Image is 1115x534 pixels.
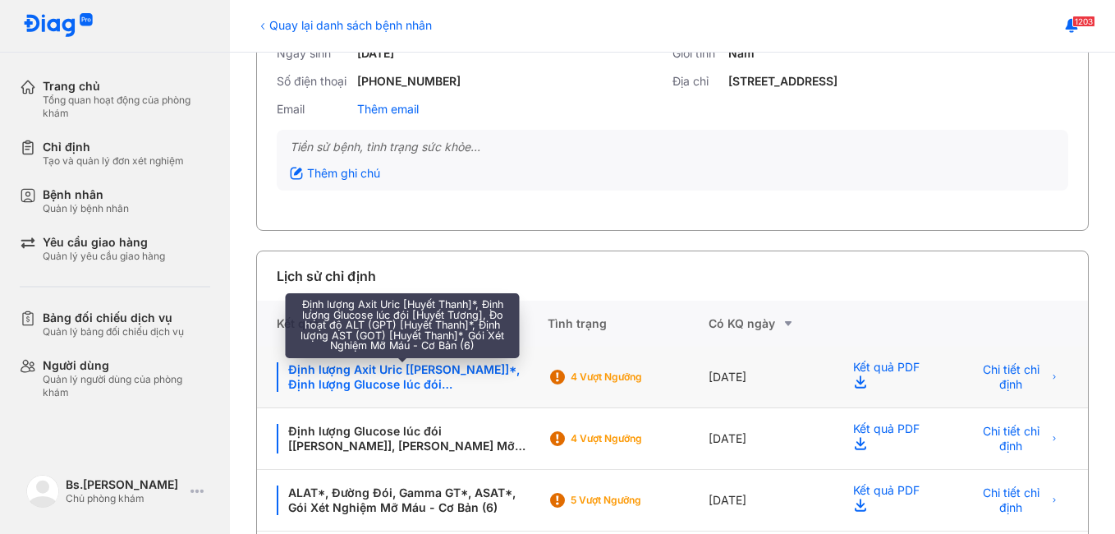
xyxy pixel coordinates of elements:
[43,79,210,94] div: Trang chủ
[1072,16,1095,27] span: 1203
[43,94,210,120] div: Tổng quan hoạt động của phòng khám
[66,477,184,492] div: Bs.[PERSON_NAME]
[975,362,1046,392] span: Chi tiết chỉ định
[257,301,548,347] div: Kết quả
[43,250,165,263] div: Quản lý yêu cầu giao hàng
[571,432,702,445] div: 4 Vượt ngưỡng
[965,487,1068,513] button: Chi tiết chỉ định
[709,314,833,334] div: Có KQ ngày
[43,358,210,373] div: Người dùng
[672,46,722,61] div: Giới tính
[43,187,129,202] div: Bệnh nhân
[277,424,528,453] div: Định lượng Glucose lúc đói [[PERSON_NAME]], [PERSON_NAME] Mỡ Máu - Cơ Bản (6)
[43,373,210,399] div: Quản lý người dùng của phòng khám
[965,426,1068,452] button: Chi tiết chỉ định
[256,16,432,34] div: Quay lại danh sách bệnh nhân
[357,46,394,61] div: [DATE]
[833,408,945,470] div: Kết quả PDF
[728,74,837,89] div: [STREET_ADDRESS]
[709,470,833,532] div: [DATE]
[290,166,380,181] div: Thêm ghi chú
[571,371,702,384] div: 4 Vượt ngưỡng
[43,202,129,215] div: Quản lý bệnh nhân
[548,301,709,347] div: Tình trạng
[277,486,528,515] div: ALAT*, Đường Đói, Gamma GT*, ASAT*, Gói Xét Nghiệm Mỡ Máu - Cơ Bản (6)
[833,470,945,532] div: Kết quả PDF
[23,13,94,39] img: logo
[277,46,351,61] div: Ngày sinh
[571,494,702,507] div: 5 Vượt ngưỡng
[43,325,184,338] div: Quản lý bảng đối chiếu dịch vụ
[277,362,528,392] div: Định lượng Axit Uric [[PERSON_NAME]]*, Định lượng Glucose lúc đói [[PERSON_NAME]], Đo hoạt độ ALT...
[277,102,351,117] div: Email
[43,154,184,168] div: Tạo và quản lý đơn xét nghiệm
[728,46,755,61] div: Nam
[277,74,351,89] div: Số điện thoại
[709,347,833,408] div: [DATE]
[975,424,1046,453] span: Chi tiết chỉ định
[43,140,184,154] div: Chỉ định
[277,266,376,286] div: Lịch sử chỉ định
[290,140,1055,154] div: Tiền sử bệnh, tình trạng sức khỏe...
[66,492,184,505] div: Chủ phòng khám
[43,311,184,325] div: Bảng đối chiếu dịch vụ
[672,74,722,89] div: Địa chỉ
[709,408,833,470] div: [DATE]
[357,74,461,89] div: [PHONE_NUMBER]
[975,486,1046,515] span: Chi tiết chỉ định
[26,475,59,508] img: logo
[833,347,945,408] div: Kết quả PDF
[965,364,1068,390] button: Chi tiết chỉ định
[43,235,165,250] div: Yêu cầu giao hàng
[357,102,419,117] div: Thêm email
